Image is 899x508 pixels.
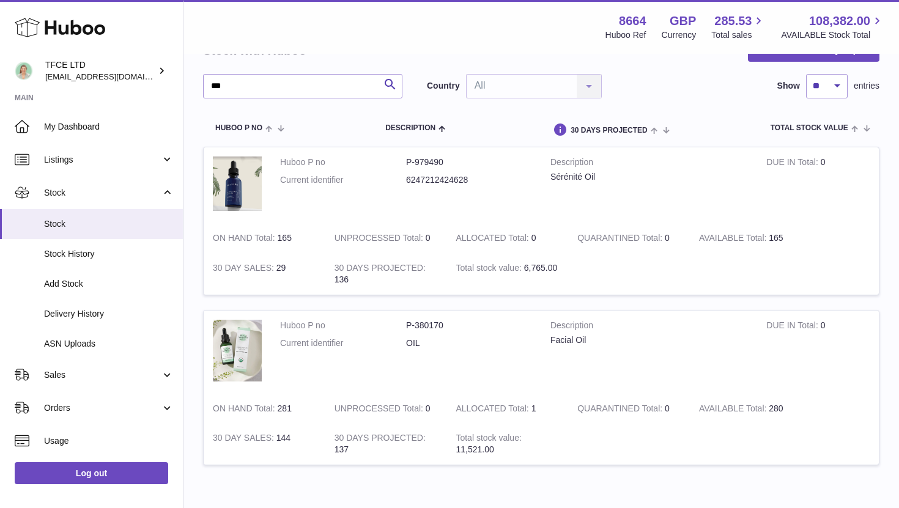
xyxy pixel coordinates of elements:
td: 0 [757,147,879,223]
td: 1 [446,394,568,424]
img: product image [213,156,262,211]
td: 137 [325,423,447,465]
span: 11,521.00 [456,444,494,454]
img: hello@thefacialcuppingexpert.com [15,62,33,80]
span: Huboo P no [215,124,262,132]
span: Total stock value [771,124,848,132]
span: entries [854,80,879,92]
strong: 30 DAYS PROJECTED [335,263,426,276]
strong: DUE IN Total [766,320,820,333]
span: Description [385,124,435,132]
strong: Description [550,156,748,171]
span: Stock [44,218,174,230]
strong: GBP [670,13,696,29]
dt: Huboo P no [280,320,406,331]
span: 6,765.00 [524,263,558,273]
strong: ON HAND Total [213,403,278,416]
span: 0 [665,403,670,413]
div: Facial Oil [550,334,748,346]
dd: OIL [406,337,532,349]
strong: AVAILABLE Total [699,403,769,416]
strong: AVAILABLE Total [699,233,769,246]
strong: Total stock value [456,433,521,446]
td: 136 [325,253,447,295]
td: 281 [204,394,325,424]
td: 165 [204,223,325,253]
td: 0 [757,311,879,394]
dd: P-380170 [406,320,532,331]
span: [EMAIL_ADDRESS][DOMAIN_NAME] [45,72,180,81]
span: Total sales [711,29,766,41]
div: Currency [662,29,697,41]
div: TFCE LTD [45,59,155,83]
dd: P-979490 [406,156,532,168]
strong: QUARANTINED Total [577,233,665,246]
span: ASN Uploads [44,338,174,350]
span: 108,382.00 [809,13,870,29]
span: 30 DAYS PROJECTED [571,127,648,134]
span: My Dashboard [44,121,174,133]
span: Orders [44,402,161,414]
td: 0 [325,394,447,424]
span: Stock [44,187,161,199]
strong: Total stock value [456,263,523,276]
span: Sales [44,369,161,381]
span: Listings [44,154,161,166]
strong: 30 DAY SALES [213,263,276,276]
td: 0 [446,223,568,253]
span: Delivery History [44,308,174,320]
span: Add Stock [44,278,174,290]
label: Country [427,80,460,92]
a: 285.53 Total sales [711,13,766,41]
td: 29 [204,253,325,295]
span: 285.53 [714,13,752,29]
dt: Current identifier [280,174,406,186]
strong: ALLOCATED Total [456,233,531,246]
span: Stock History [44,248,174,260]
td: 165 [690,223,812,253]
div: Huboo Ref [605,29,646,41]
td: 280 [690,394,812,424]
td: 144 [204,423,325,465]
strong: 8664 [619,13,646,29]
td: 0 [325,223,447,253]
img: product image [213,320,262,381]
a: 108,382.00 AVAILABLE Stock Total [781,13,884,41]
dt: Current identifier [280,337,406,349]
strong: DUE IN Total [766,157,820,170]
span: AVAILABLE Stock Total [781,29,884,41]
strong: UNPROCESSED Total [335,403,426,416]
label: Show [777,80,800,92]
strong: QUARANTINED Total [577,403,665,416]
div: Sérénité Oil [550,171,748,183]
span: 0 [665,233,670,243]
strong: UNPROCESSED Total [335,233,426,246]
strong: ALLOCATED Total [456,403,531,416]
a: Log out [15,462,168,484]
dd: 6247212424628 [406,174,532,186]
span: Usage [44,435,174,447]
strong: 30 DAYS PROJECTED [335,433,426,446]
strong: Description [550,320,748,334]
dt: Huboo P no [280,156,406,168]
strong: 30 DAY SALES [213,433,276,446]
strong: ON HAND Total [213,233,278,246]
